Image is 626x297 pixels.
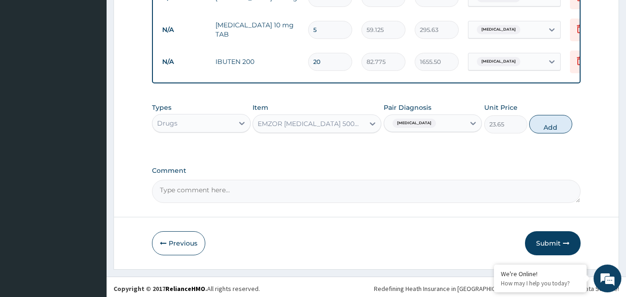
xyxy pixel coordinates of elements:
[484,103,518,112] label: Unit Price
[392,119,436,128] span: [MEDICAL_DATA]
[253,103,268,112] label: Item
[477,57,520,66] span: [MEDICAL_DATA]
[501,279,580,287] p: How may I help you today?
[211,52,304,71] td: IBUTEN 200
[211,16,304,44] td: [MEDICAL_DATA] 10 mg TAB
[384,103,431,112] label: Pair Diagnosis
[501,270,580,278] div: We're Online!
[152,104,171,112] label: Types
[114,284,207,293] strong: Copyright © 2017 .
[165,284,205,293] a: RelianceHMO
[525,231,581,255] button: Submit
[54,89,128,183] span: We're online!
[477,25,520,34] span: [MEDICAL_DATA]
[158,21,211,38] td: N/A
[17,46,38,70] img: d_794563401_company_1708531726252_794563401
[157,119,177,128] div: Drugs
[152,231,205,255] button: Previous
[258,119,365,128] div: EMZOR [MEDICAL_DATA] 500mg
[152,167,581,175] label: Comment
[48,52,156,64] div: Chat with us now
[374,284,619,293] div: Redefining Heath Insurance in [GEOGRAPHIC_DATA] using Telemedicine and Data Science!
[158,53,211,70] td: N/A
[5,198,177,231] textarea: Type your message and hit 'Enter'
[152,5,174,27] div: Minimize live chat window
[529,115,572,133] button: Add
